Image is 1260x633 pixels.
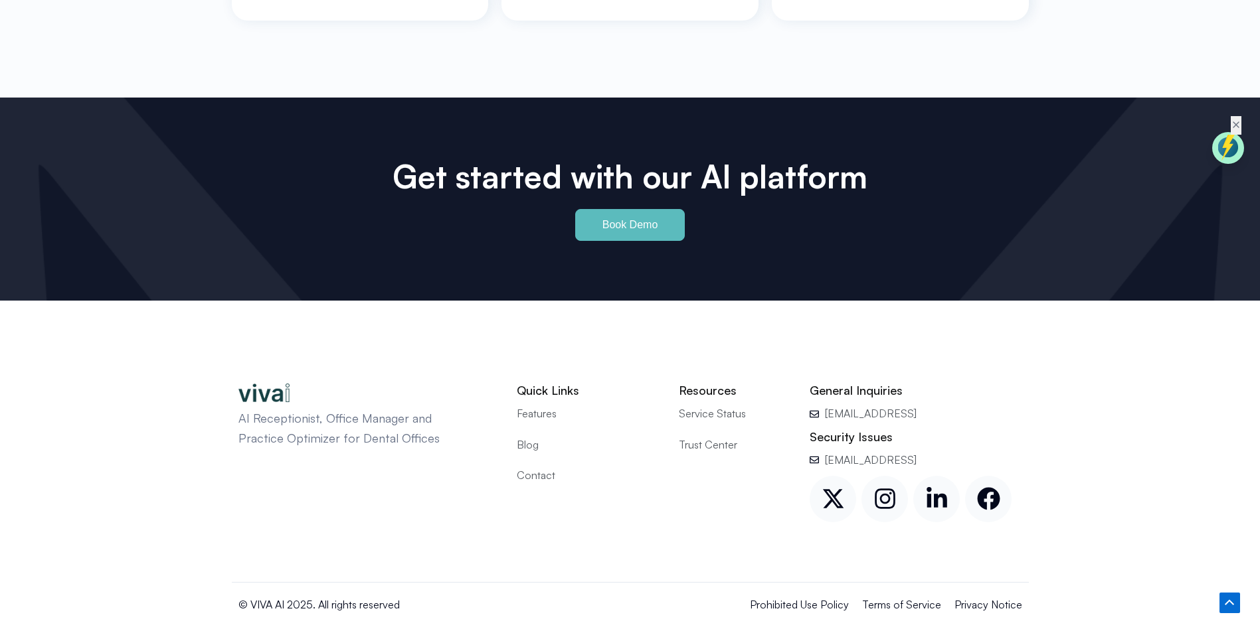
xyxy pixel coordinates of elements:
span: Service Status [679,405,746,422]
span: Contact [517,466,555,484]
a: Terms of Service [862,596,941,613]
a: Book Demo [575,209,685,241]
a: [EMAIL_ADDRESS] [810,451,1022,468]
span: Features [517,405,557,422]
a: [EMAIL_ADDRESS] [810,405,1022,422]
h2: Quick Links [517,383,659,398]
span: Book Demo [602,220,658,230]
span: Trust Center [679,436,737,453]
a: Trust Center [679,436,790,453]
span: [EMAIL_ADDRESS] [822,405,917,422]
h2: General Inquiries [810,383,1022,398]
h2: Get started with our Al platform [358,157,903,196]
p: AI Receptionist, Office Manager and Practice Optimizer for Dental Offices [238,409,471,448]
span: Blog [517,436,539,453]
p: © VIVA AI 2025. All rights reserved [238,596,583,613]
a: Service Status [679,405,790,422]
a: Contact [517,466,659,484]
a: Features [517,405,659,422]
h2: Security Issues [810,429,1022,445]
h2: Resources [679,383,790,398]
a: Privacy Notice [954,596,1022,613]
span: [EMAIL_ADDRESS] [822,451,917,468]
a: Prohibited Use Policy [750,596,849,613]
a: Blog [517,436,659,453]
